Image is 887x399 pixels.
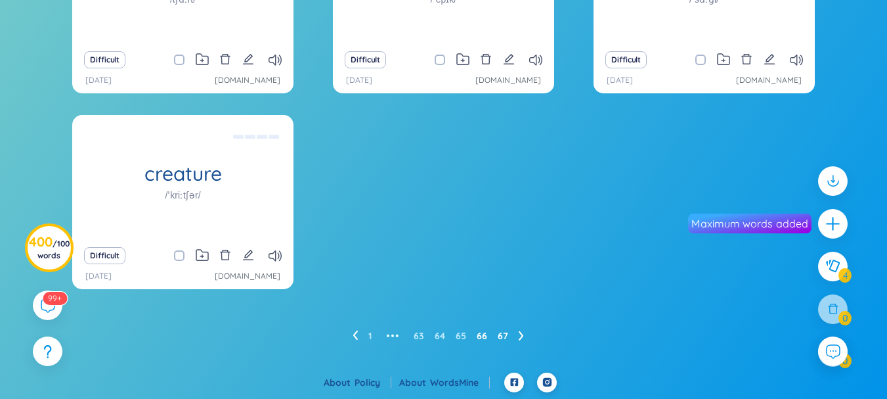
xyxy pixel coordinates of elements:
[435,326,445,346] a: 64
[382,325,403,346] span: •••
[480,51,492,69] button: delete
[382,325,403,346] li: Previous 5 Pages
[477,326,487,346] a: 66
[741,53,752,65] span: delete
[242,246,254,265] button: edit
[480,53,492,65] span: delete
[165,188,200,202] h1: /ˈkriːtʃər/
[29,237,70,260] h3: 400
[72,162,293,185] h1: creature
[498,326,508,346] a: 67
[399,375,490,390] div: About
[345,51,386,68] button: Difficult
[435,325,445,346] li: 64
[84,247,125,264] button: Difficult
[414,326,424,346] a: 63
[741,51,752,69] button: delete
[355,377,391,388] a: Policy
[456,325,466,346] li: 65
[764,51,775,69] button: edit
[242,53,254,65] span: edit
[242,249,254,261] span: edit
[85,74,112,87] p: [DATE]
[430,377,490,388] a: WordsMine
[353,325,358,346] li: Previous Page
[825,216,841,232] span: plus
[43,292,67,305] sup: 586
[219,51,231,69] button: delete
[414,325,424,346] li: 63
[498,325,508,346] li: 67
[85,270,112,283] p: [DATE]
[219,53,231,65] span: delete
[475,74,541,87] a: [DOMAIN_NAME]
[456,326,466,346] a: 65
[477,325,487,346] li: 66
[368,326,372,346] a: 1
[215,74,280,87] a: [DOMAIN_NAME]
[605,51,647,68] button: Difficult
[37,239,70,260] span: / 100 words
[503,51,515,69] button: edit
[764,53,775,65] span: edit
[242,51,254,69] button: edit
[215,270,280,283] a: [DOMAIN_NAME]
[324,375,391,390] div: About
[519,325,524,346] li: Next Page
[503,53,515,65] span: edit
[607,74,633,87] p: [DATE]
[84,51,125,68] button: Difficult
[219,249,231,261] span: delete
[736,74,802,87] a: [DOMAIN_NAME]
[368,325,372,346] li: 1
[219,246,231,265] button: delete
[346,74,372,87] p: [DATE]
